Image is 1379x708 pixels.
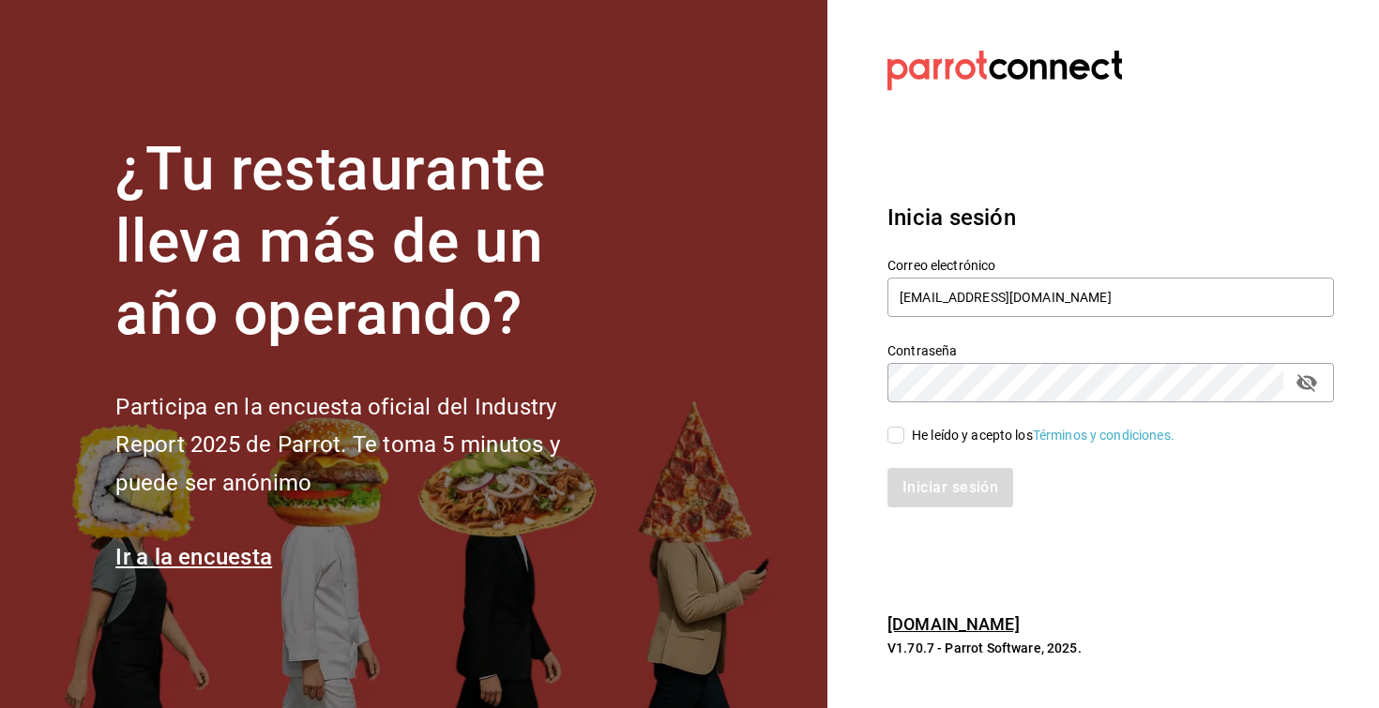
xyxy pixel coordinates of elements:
[912,426,1174,445] div: He leído y acepto los
[887,259,1334,272] label: Correo electrónico
[115,544,272,570] a: Ir a la encuesta
[887,201,1334,234] h3: Inicia sesión
[115,134,622,350] h1: ¿Tu restaurante lleva más de un año operando?
[887,639,1334,657] p: V1.70.7 - Parrot Software, 2025.
[887,344,1334,357] label: Contraseña
[887,614,1020,634] a: [DOMAIN_NAME]
[1033,428,1174,443] a: Términos y condiciones.
[887,278,1334,317] input: Ingresa tu correo electrónico
[1291,367,1323,399] button: passwordField
[115,388,622,503] h2: Participa en la encuesta oficial del Industry Report 2025 de Parrot. Te toma 5 minutos y puede se...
